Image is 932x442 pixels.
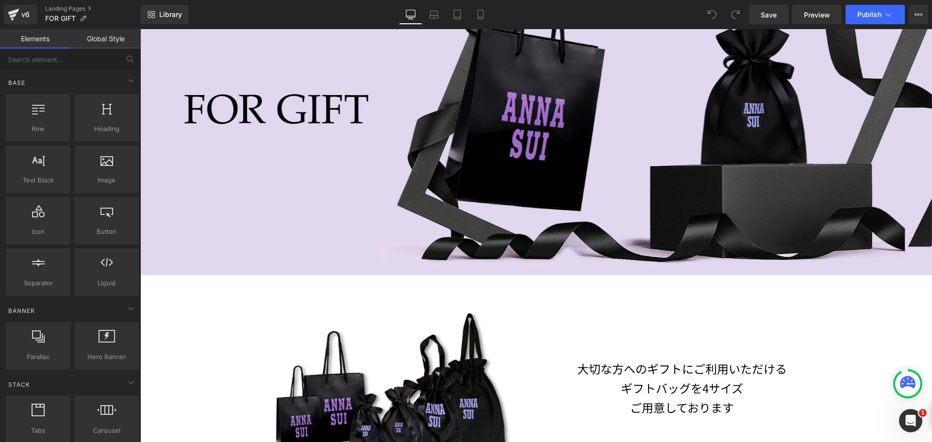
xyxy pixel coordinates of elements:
[19,8,32,21] div: v6
[77,426,136,436] span: Carousel
[77,278,136,288] span: Liquid
[726,5,745,24] button: Redo
[77,175,136,185] span: Image
[7,78,26,87] span: Base
[469,5,492,24] a: Mobile
[9,227,67,237] span: Icon
[45,15,76,22] span: FOR GIFT
[141,5,189,24] a: New Library
[490,370,594,387] strong: ご用意しております
[9,352,67,362] span: Parallax
[399,5,422,24] a: Desktop
[77,352,136,362] span: Hero Banner
[446,5,469,24] a: Tablet
[761,10,777,20] span: Save
[9,175,67,185] span: Text Block
[9,278,67,288] span: Separator
[899,409,922,432] iframe: Intercom live chat
[804,10,830,20] span: Preview
[9,124,67,134] span: Row
[792,5,842,24] a: Preview
[481,350,562,367] strong: ギフトバッグを
[77,124,136,134] span: Heading
[437,331,647,348] strong: 大切な方へのギフトにご利用いただける
[159,10,182,19] span: Library
[846,5,905,24] button: Publish
[77,227,136,237] span: Button
[4,5,37,24] a: v6
[7,306,36,315] span: Banner
[909,5,928,24] button: More
[70,29,141,49] a: Global Style
[422,5,446,24] a: Laptop
[562,350,603,367] strong: 4サイズ
[919,409,927,417] span: 1
[857,11,882,18] span: Publish
[45,5,141,13] a: Landing Pages
[9,426,67,436] span: Tabs
[702,5,722,24] button: Undo
[7,380,31,389] span: Stack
